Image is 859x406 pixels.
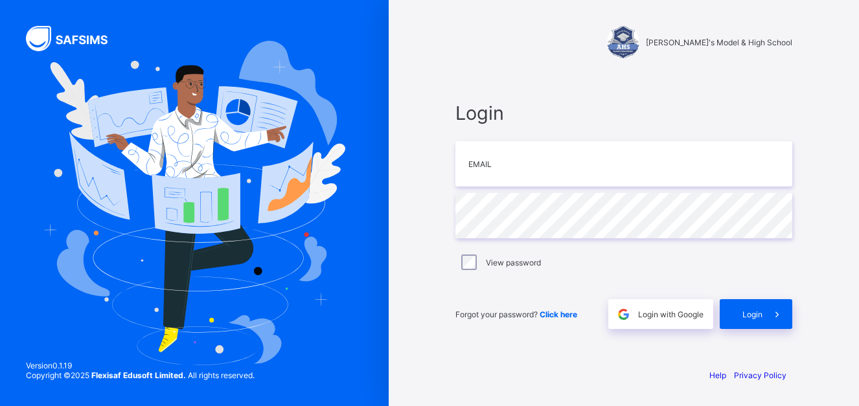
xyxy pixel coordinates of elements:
span: Copyright © 2025 All rights reserved. [26,370,255,380]
span: Login [742,310,762,319]
span: [PERSON_NAME]'s Model & High School [646,38,792,47]
a: Click here [540,310,577,319]
a: Privacy Policy [734,370,786,380]
span: Version 0.1.19 [26,361,255,370]
a: Help [709,370,726,380]
label: View password [486,258,541,267]
img: SAFSIMS Logo [26,26,123,51]
span: Login with Google [638,310,704,319]
span: Login [455,102,792,124]
span: Forgot your password? [455,310,577,319]
img: google.396cfc9801f0270233282035f929180a.svg [616,307,631,322]
strong: Flexisaf Edusoft Limited. [91,370,186,380]
img: Hero Image [43,41,345,366]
